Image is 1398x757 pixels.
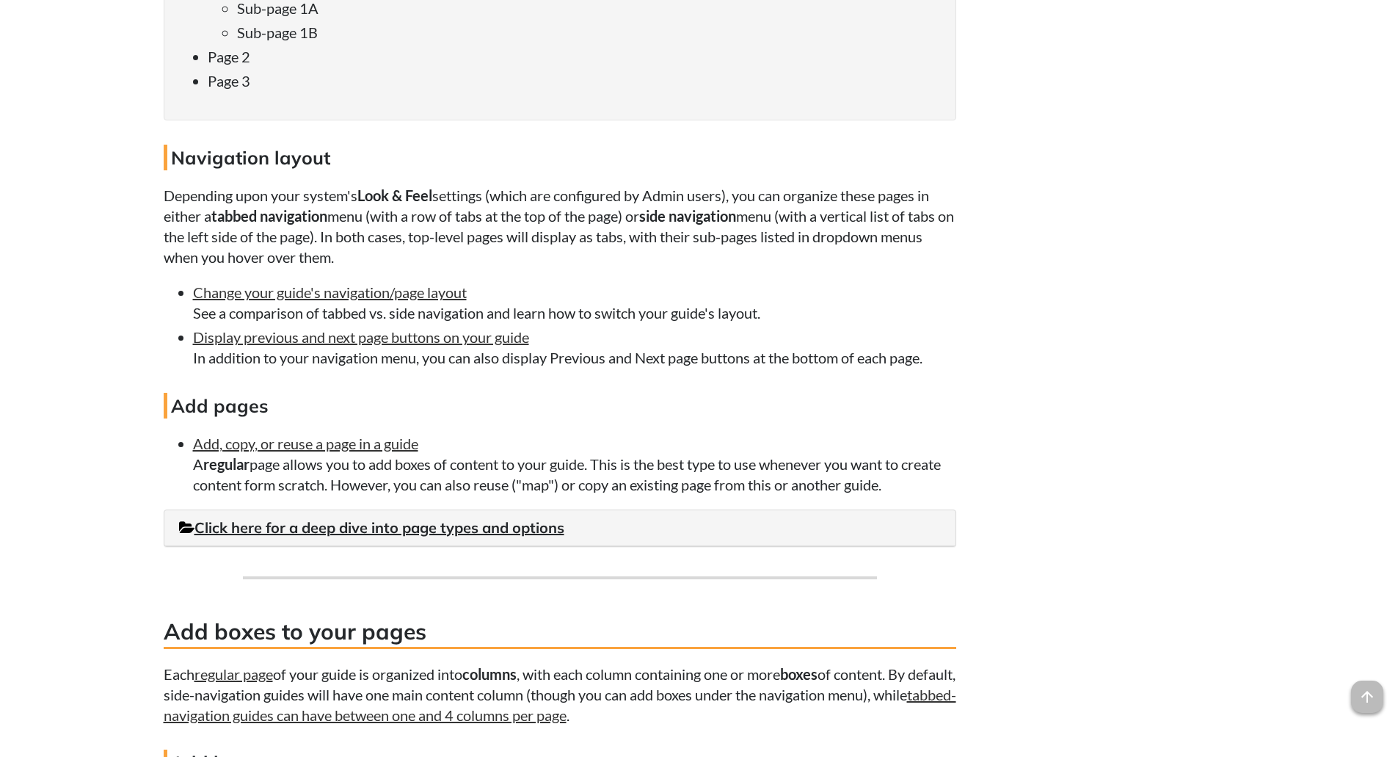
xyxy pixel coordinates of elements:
[193,435,418,452] a: Add, copy, or reuse a page in a guide
[357,186,432,204] strong: Look & Feel
[208,70,942,91] li: Page 3
[193,328,529,346] a: Display previous and next page buttons on your guide
[462,665,517,683] strong: columns
[237,22,942,43] li: Sub-page 1B
[194,665,273,683] a: regular page
[164,686,956,724] a: tabbed-navigation guides can have between one and 4 columns per page
[193,283,467,301] a: Change your guide's navigation/page layout
[203,455,250,473] strong: regular
[164,664,956,725] p: Each of your guide is organized into , with each column containing one or more of content. By def...
[208,46,942,67] li: Page 2
[193,282,956,323] li: See a comparison of tabbed vs. side navigation and learn how to switch your guide's layout.
[639,207,736,225] strong: side navigation
[164,393,956,419] h4: Add pages
[211,207,327,225] strong: tabbed navigation
[179,518,564,537] a: Click here for a deep dive into page types and options
[164,616,956,649] h3: Add boxes to your pages
[193,327,956,368] li: In addition to your navigation menu, you can also display Previous and Next page buttons at the b...
[193,433,956,495] li: A page allows you to add boxes of content to your guide. This is the best type to use whenever yo...
[164,145,956,170] h4: Navigation layout
[780,665,818,683] strong: boxes
[1351,681,1383,713] span: arrow_upward
[164,185,956,267] p: Depending upon your system's settings (which are configured by Admin users), you can organize the...
[1351,682,1383,700] a: arrow_upward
